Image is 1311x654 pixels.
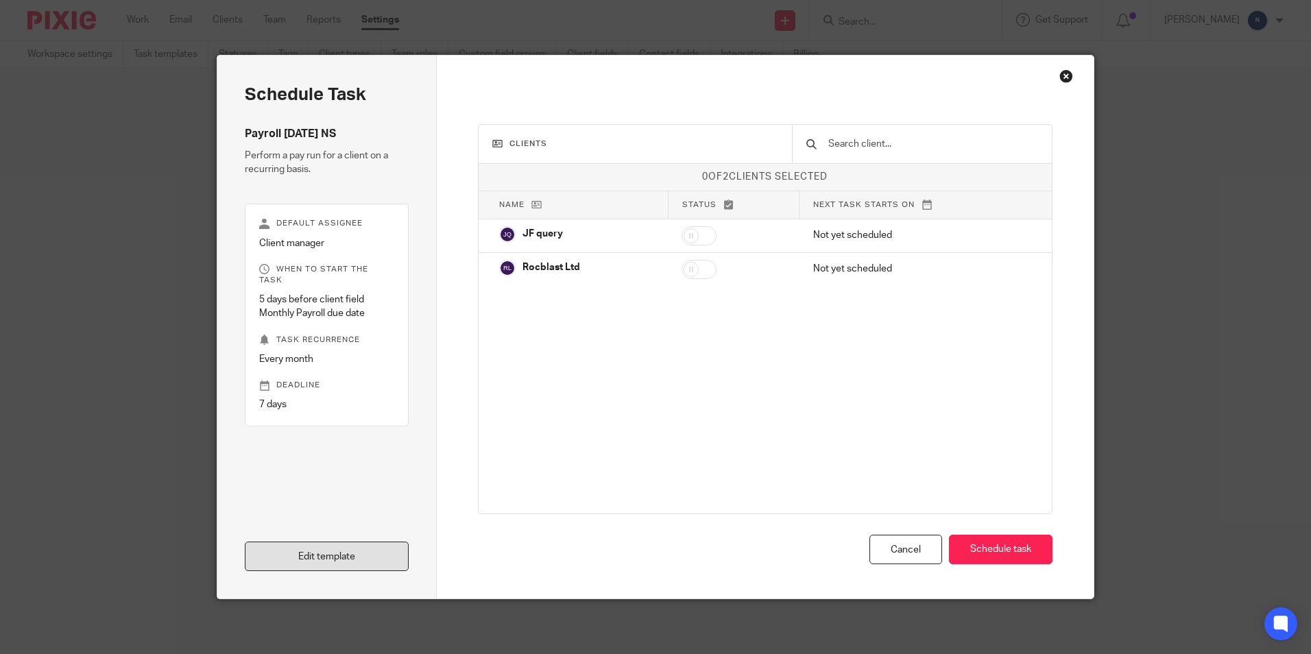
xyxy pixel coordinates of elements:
[813,262,1031,276] p: Not yet scheduled
[245,83,409,106] h2: Schedule task
[259,293,394,321] p: 5 days before client field Monthly Payroll due date
[259,264,394,286] p: When to start the task
[499,226,516,243] img: svg%3E
[682,199,785,210] p: Status
[522,261,580,274] p: Rocblast Ltd
[259,335,394,346] p: Task recurrence
[869,535,942,564] div: Cancel
[259,380,394,391] p: Deadline
[259,218,394,229] p: Default assignee
[813,199,1031,210] p: Next task starts on
[723,172,729,182] span: 2
[702,172,708,182] span: 0
[479,170,1053,184] p: of clients selected
[492,138,779,149] h3: Clients
[1059,69,1073,83] div: Close this dialog window
[813,228,1031,242] p: Not yet scheduled
[499,199,654,210] p: Name
[827,136,1038,152] input: Search client...
[245,149,409,177] p: Perform a pay run for a client on a recurring basis.
[259,352,394,366] p: Every month
[522,227,563,241] p: JF query
[949,535,1053,564] button: Schedule task
[259,398,394,411] p: 7 days
[245,127,409,141] h4: Payroll [DATE] NS
[259,237,394,250] p: Client manager
[245,542,409,571] a: Edit template
[499,260,516,276] img: svg%3E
